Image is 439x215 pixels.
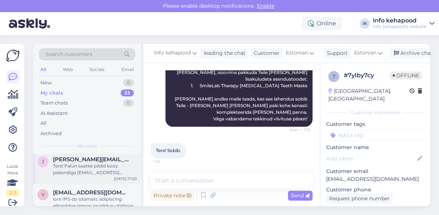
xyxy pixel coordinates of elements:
div: [GEOGRAPHIC_DATA], [GEOGRAPHIC_DATA] [328,87,410,103]
div: 0 [123,79,134,87]
p: Customer phone [326,186,424,194]
div: Info kehapood [373,18,426,24]
div: Team chats [40,99,68,107]
div: Web [61,65,74,74]
a: Info kehapoodInfo kehapood's website [373,18,435,29]
div: AI Assistant [40,110,68,117]
div: Customer [251,49,279,57]
div: lore IPS-do sitametc adipiscing elitseddoe tempo incididun utlaboree dolor: magna://ali.enimadmin... [53,196,137,209]
div: Tere! Palun saatke pildid koos pakendiga [EMAIL_ADDRESS][DOMAIN_NAME]. Palume ka tellimuse numbri... [53,163,137,176]
div: 0 [123,99,134,107]
div: 33 [121,89,134,97]
div: Private note [151,191,194,201]
span: Estonian [354,49,376,57]
div: Info kehapood's website [373,24,426,29]
div: Archive chat [389,48,436,58]
span: virgeaug@gmail.com [53,189,129,196]
div: [DATE] 17:20 [114,176,137,181]
div: Support [324,49,348,57]
input: Add a tag [326,130,424,141]
div: Email [120,65,135,74]
span: 7:55 [153,159,181,164]
div: Online [302,17,342,30]
div: Archived [40,130,62,137]
span: Seen ✓ 7:31 [283,127,310,133]
input: Add name [326,155,416,163]
p: Customer tags [326,120,424,128]
div: All [40,120,47,127]
p: Customer name [326,144,424,151]
span: v [42,192,44,197]
div: All [39,65,47,74]
div: My chats [40,89,63,97]
div: Request phone number [326,194,393,204]
p: [EMAIL_ADDRESS][DOMAIN_NAME] [326,175,424,183]
div: Customer information [326,109,424,116]
div: leading the chat [201,49,246,57]
p: Customer email [326,168,424,175]
div: Socials [88,65,106,74]
span: Enable [255,3,276,9]
div: IK [360,18,370,29]
span: Tere! Sobib. [156,148,181,153]
div: 2 / 3 [6,190,19,196]
img: Askly Logo [6,50,20,61]
div: New [40,79,51,87]
span: My chats [77,143,97,149]
span: 7 [333,74,335,79]
span: Send [291,192,310,199]
span: Offline [390,71,422,80]
span: jane.pissarev@gmail.com [53,156,129,163]
span: Info kehapood [154,49,191,57]
div: # 7ylby7cy [344,71,390,80]
span: j [42,159,44,164]
div: Look Here [6,163,19,196]
span: Search customers [46,50,92,58]
span: Estonian [286,49,308,57]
